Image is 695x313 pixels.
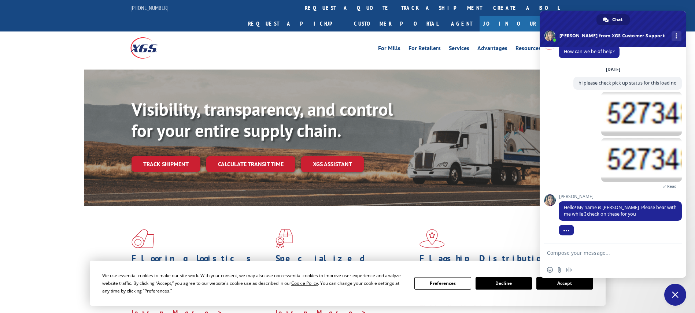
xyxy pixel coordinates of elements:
a: Join Our Team [480,16,565,31]
img: xgs-icon-focused-on-flooring-red [276,229,293,248]
button: Preferences [414,277,471,290]
button: Decline [476,277,532,290]
span: Audio message [566,267,572,273]
a: Calculate transit time [206,156,295,172]
span: Hello! My name is [PERSON_NAME]. Please bear with me while I check on these for you [564,204,677,217]
span: Insert an emoji [547,267,553,273]
a: Request a pickup [243,16,348,31]
h1: Flagship Distribution Model [419,254,558,275]
b: Visibility, transparency, and control for your entire supply chain. [132,98,393,142]
img: xgs-icon-flagship-distribution-model-red [419,229,445,248]
a: Advantages [477,45,507,53]
a: [PHONE_NUMBER] [130,4,169,11]
a: Learn More > [419,299,511,308]
a: Services [449,45,469,53]
span: Send a file [557,267,562,273]
button: Accept [536,277,593,290]
div: Cookie Consent Prompt [90,261,606,306]
a: Agent [444,16,480,31]
img: xgs-icon-total-supply-chain-intelligence-red [132,229,154,248]
span: [PERSON_NAME] [559,194,682,199]
div: Chat [596,14,630,25]
span: hi please check pick up status for this load no [578,80,677,86]
a: For Mills [378,45,400,53]
a: Resources [515,45,541,53]
span: How can we be of help? [564,48,614,55]
textarea: Compose your message... [547,250,663,256]
div: [DATE] [606,67,620,72]
h1: Flooring Logistics Solutions [132,254,270,275]
a: Customer Portal [348,16,444,31]
span: Cookie Policy [291,280,318,286]
div: Close chat [664,284,686,306]
h1: Specialized Freight Experts [276,254,414,275]
div: More channels [672,31,681,41]
a: Track shipment [132,156,200,172]
span: Read [667,184,677,189]
a: For Retailers [409,45,441,53]
span: Preferences [144,288,169,294]
a: XGS ASSISTANT [301,156,364,172]
div: We use essential cookies to make our site work. With your consent, we may also use non-essential ... [102,272,406,295]
span: Chat [612,14,622,25]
